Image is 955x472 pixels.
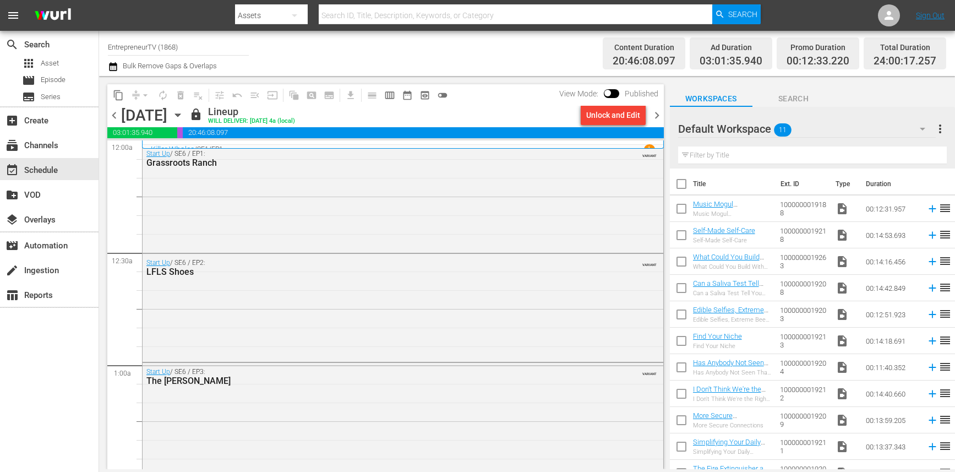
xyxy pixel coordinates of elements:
span: 24 hours Lineup View is OFF [434,86,451,104]
a: I Don't Think We're the Right Investors [693,385,766,402]
span: reorder [938,281,952,294]
div: Self-Made Self-Care [693,237,755,244]
span: Automation [6,239,19,252]
th: Title [693,169,774,199]
span: Series [41,91,61,102]
span: Episode [41,74,66,85]
span: menu [7,9,20,22]
span: reorder [938,440,952,453]
div: Ad Duration [700,40,762,55]
span: Copy Lineup [110,86,127,104]
td: 00:13:59.205 [861,407,922,433]
td: 1000000019213 [776,328,831,354]
td: 1000000019212 [776,381,831,407]
th: Type [829,169,859,199]
span: View Mode: [554,89,604,98]
span: Video [836,229,849,242]
span: 03:01:35.940 [700,55,762,68]
td: 00:14:18.691 [861,328,922,354]
div: Lineup [208,106,295,118]
a: What Could You Build With Another $500,000? [693,253,767,269]
div: More Secure Connections [693,422,772,429]
span: lock [189,108,203,121]
span: Select an event to delete [172,86,189,104]
button: Search [712,4,761,24]
a: Simplifying Your Daily Routine [693,438,765,454]
span: reorder [938,307,952,321]
a: Self-Made Self-Care [693,226,755,235]
span: VARIANT [642,149,657,158]
span: Create [6,114,19,127]
span: 24:00:17.257 [874,55,936,68]
div: Content Duration [613,40,675,55]
span: Series [22,90,35,104]
span: VOD [6,188,19,202]
span: Reports [6,289,19,302]
div: Default Workspace [678,113,936,144]
a: Start Up [146,259,170,267]
span: reorder [938,360,952,373]
td: 00:14:40.660 [861,381,922,407]
svg: Add to Schedule [926,441,938,453]
span: Video [836,255,849,268]
td: 00:14:16.456 [861,248,922,275]
div: Find Your Niche [693,343,742,350]
svg: Add to Schedule [926,335,938,347]
td: 1000000019203 [776,301,831,328]
svg: Add to Schedule [926,414,938,426]
div: Promo Duration [787,40,849,55]
div: LFLS Shoes [146,267,600,277]
a: Has Anybody Not Seen That Product? [693,359,768,375]
span: 20:46:08.097 [613,55,675,68]
div: Total Duration [874,40,936,55]
span: Schedule [6,164,19,177]
p: 1 [647,145,651,153]
div: Edible Selfies, Extreme Beer Pong and More! [693,316,772,323]
td: 00:12:51.923 [861,301,922,328]
span: Channels [6,139,19,152]
span: Download as CSV [338,84,359,106]
span: Day Calendar View [359,84,381,106]
a: Killer Whales [151,145,194,154]
span: Ingestion [6,264,19,277]
div: Can a Saliva Test Tell You Whether He's the One? [693,290,772,297]
span: View Backup [416,86,434,104]
svg: Add to Schedule [926,282,938,294]
div: Has Anybody Not Seen That Product? [693,369,772,376]
span: Revert to Primary Episode [228,86,246,104]
span: Week Calendar View [381,86,399,104]
span: Video [836,440,849,453]
button: Unlock and Edit [581,105,646,125]
span: Video [836,361,849,374]
span: more_vert [934,122,947,135]
span: 11 [774,118,792,142]
td: 1000000019263 [776,248,831,275]
span: Customize Events [207,84,228,106]
a: More Secure Connections [693,411,737,428]
td: 1000000019209 [776,407,831,433]
span: Overlays [6,213,19,226]
div: Music Mogul [PERSON_NAME] Drops Business & Life Keys [693,210,772,218]
span: reorder [938,413,952,426]
td: 00:13:37.343 [861,433,922,460]
span: preview_outlined [419,90,430,101]
span: reorder [938,202,952,215]
div: WILL DELIVER: [DATE] 4a (local) [208,118,295,125]
span: Fill episodes with ad slates [246,86,264,104]
span: Bulk Remove Gaps & Overlaps [121,62,217,70]
td: 00:11:40.352 [861,354,922,381]
span: Published [619,89,664,98]
span: chevron_right [650,108,664,122]
svg: Add to Schedule [926,388,938,400]
span: Video [836,414,849,427]
td: 00:14:53.693 [861,222,922,248]
span: Update Metadata from Key Asset [264,86,281,104]
div: / SE6 / EP3: [146,368,600,386]
span: Video [836,308,849,321]
a: Start Up [146,150,170,158]
span: toggle_off [437,90,448,101]
div: Simplifying Your Daily Routine [693,448,772,455]
span: Search [6,38,19,51]
td: 1000000019204 [776,354,831,381]
div: I Don't Think We're the Right Investors [693,395,772,403]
